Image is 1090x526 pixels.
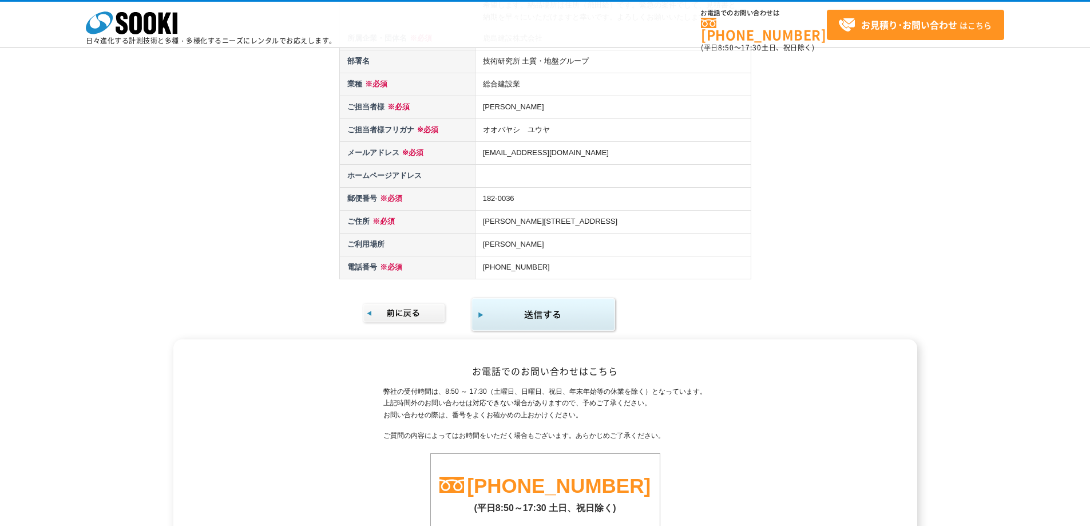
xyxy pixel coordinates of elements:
[475,73,751,96] td: 総合建設業
[339,73,475,96] th: 業種
[370,217,395,226] span: ※必須
[431,497,660,515] p: (平日8:50～17:30 土日、祝日除く)
[399,148,423,157] span: ※必須
[362,302,447,325] img: 前に戻る
[475,96,751,118] td: [PERSON_NAME]
[339,233,475,256] th: ご利用場所
[211,365,880,377] h2: お電話でのお問い合わせはこちら
[339,96,475,118] th: ご担当者様
[339,164,475,187] th: ホームページアドレス
[741,42,762,53] span: 17:30
[861,18,957,31] strong: お見積り･お問い合わせ
[701,42,814,53] span: (平日 ～ 土日、祝日除く)
[701,10,827,17] span: お電話でのお問い合わせは
[701,18,827,41] a: [PHONE_NUMBER]
[339,50,475,73] th: 部署名
[827,10,1004,40] a: お見積り･お問い合わせはこちら
[339,187,475,210] th: 郵便番号
[383,386,706,421] p: 弊社の受付時間は、8:50 ～ 17:30（土曜日、日曜日、祝日、年末年始等の休業を除く）となっています。 上記時間外のお問い合わせは対応できない場合がありますので、予めご了承ください。 お問い...
[475,141,751,164] td: [EMAIL_ADDRESS][DOMAIN_NAME]
[377,194,402,203] span: ※必須
[385,102,410,111] span: ※必須
[475,233,751,256] td: [PERSON_NAME]
[362,80,387,88] span: ※必須
[467,474,651,497] a: [PHONE_NUMBER]
[838,17,992,34] span: はこちら
[339,256,475,279] th: 電話番号
[475,50,751,73] td: 技術研究所 土質・地盤グループ
[475,256,751,279] td: [PHONE_NUMBER]
[475,210,751,233] td: [PERSON_NAME][STREET_ADDRESS]
[86,37,336,44] p: 日々進化する計測技術と多種・多様化するニーズにレンタルでお応えします。
[383,430,706,442] p: ご質問の内容によってはお時間をいただく場合もございます。あらかじめご了承ください。
[475,118,751,141] td: オオバヤシ ユウヤ
[718,42,734,53] span: 8:50
[470,296,617,334] img: 同意して内容の確認画面へ
[475,187,751,210] td: 182-0036
[339,210,475,233] th: ご住所
[339,141,475,164] th: メールアドレス
[414,125,438,134] span: ※必須
[377,263,402,271] span: ※必須
[339,118,475,141] th: ご担当者様フリガナ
